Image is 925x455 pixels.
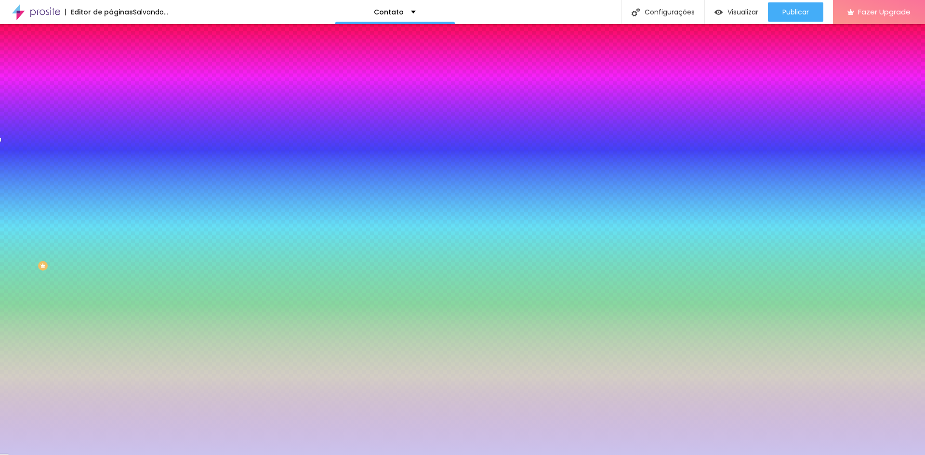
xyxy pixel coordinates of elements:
[782,8,809,16] span: Publicar
[133,9,168,15] div: Salvando...
[727,8,758,16] span: Visualizar
[768,2,823,22] button: Publicar
[374,9,404,15] p: Contato
[714,8,723,16] img: view-1.svg
[632,8,640,16] img: Icone
[65,9,133,15] div: Editor de páginas
[705,2,768,22] button: Visualizar
[858,8,911,16] span: Fazer Upgrade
